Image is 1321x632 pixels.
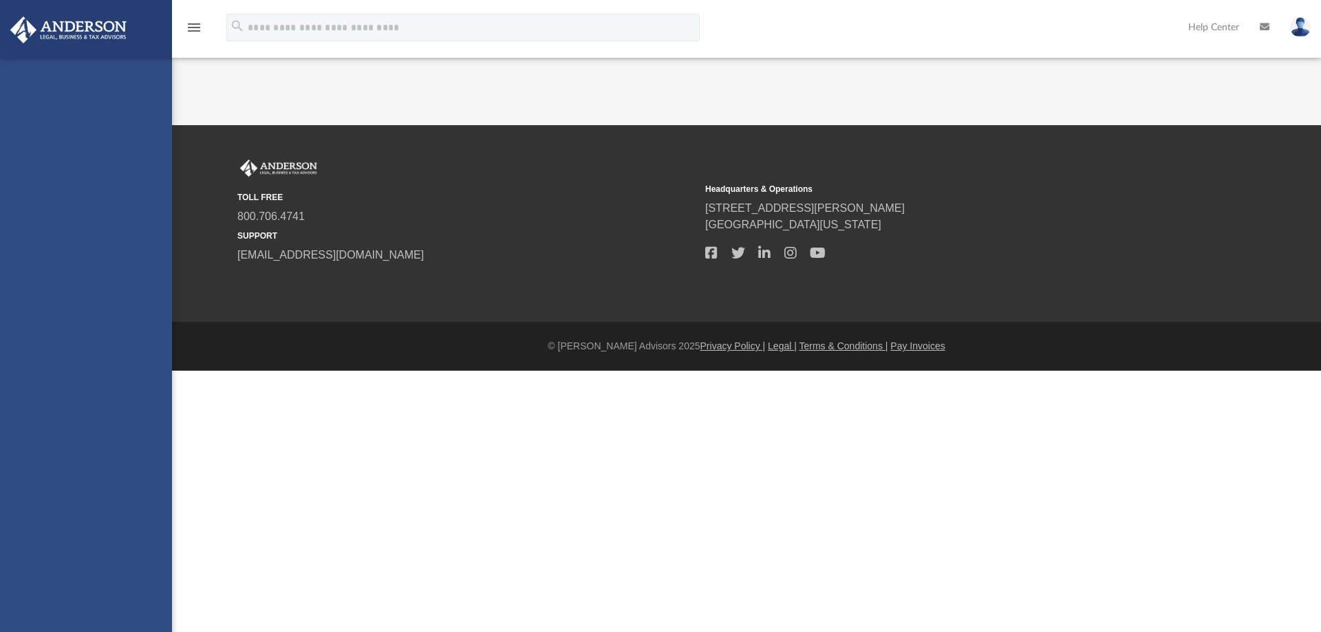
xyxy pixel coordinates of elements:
a: [EMAIL_ADDRESS][DOMAIN_NAME] [237,249,424,261]
a: [GEOGRAPHIC_DATA][US_STATE] [705,219,881,230]
a: Legal | [768,340,797,351]
a: 800.706.4741 [237,210,305,222]
i: search [230,19,245,34]
small: SUPPORT [237,230,696,242]
a: Pay Invoices [890,340,945,351]
img: Anderson Advisors Platinum Portal [6,17,131,43]
img: Anderson Advisors Platinum Portal [237,160,320,177]
small: Headquarters & Operations [705,183,1163,195]
i: menu [186,19,202,36]
div: © [PERSON_NAME] Advisors 2025 [172,339,1321,353]
small: TOLL FREE [237,191,696,204]
a: Terms & Conditions | [799,340,888,351]
a: Privacy Policy | [700,340,766,351]
img: User Pic [1290,17,1311,37]
a: [STREET_ADDRESS][PERSON_NAME] [705,202,905,214]
a: menu [186,26,202,36]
